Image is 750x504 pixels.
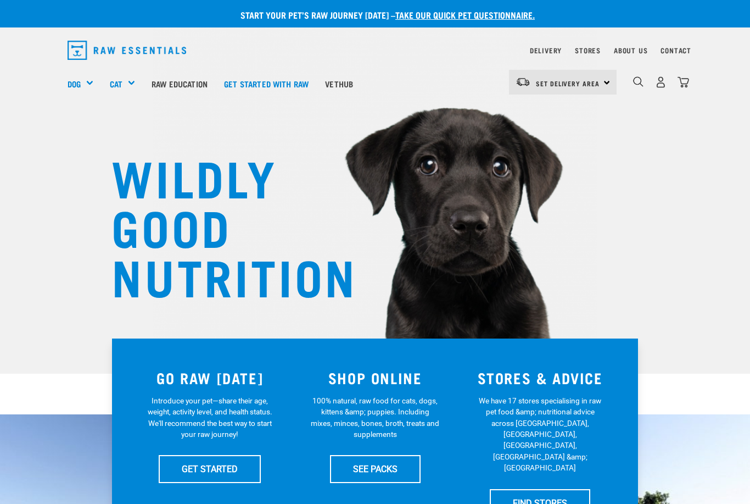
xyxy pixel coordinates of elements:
a: GET STARTED [159,455,261,483]
img: user.png [655,76,667,88]
img: van-moving.png [516,77,530,87]
img: Raw Essentials Logo [68,41,186,60]
a: Delivery [530,48,562,52]
a: About Us [614,48,647,52]
a: Vethub [317,62,361,106]
a: Cat [110,77,122,90]
p: Introduce your pet—share their age, weight, activity level, and health status. We'll recommend th... [145,395,275,440]
img: home-icon@2x.png [678,76,689,88]
nav: dropdown navigation [59,36,691,64]
h3: STORES & ADVICE [464,369,616,386]
p: 100% natural, raw food for cats, dogs, kittens &amp; puppies. Including mixes, minces, bones, bro... [311,395,440,440]
a: Contact [661,48,691,52]
h1: WILDLY GOOD NUTRITION [111,151,331,300]
span: Set Delivery Area [536,81,600,85]
p: We have 17 stores specialising in raw pet food &amp; nutritional advice across [GEOGRAPHIC_DATA],... [475,395,605,474]
img: home-icon-1@2x.png [633,76,643,87]
a: take our quick pet questionnaire. [395,12,535,17]
h3: GO RAW [DATE] [134,369,286,386]
a: Get started with Raw [216,62,317,106]
a: Dog [68,77,81,90]
h3: SHOP ONLINE [299,369,451,386]
a: Raw Education [143,62,216,106]
a: SEE PACKS [330,455,421,483]
a: Stores [575,48,601,52]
